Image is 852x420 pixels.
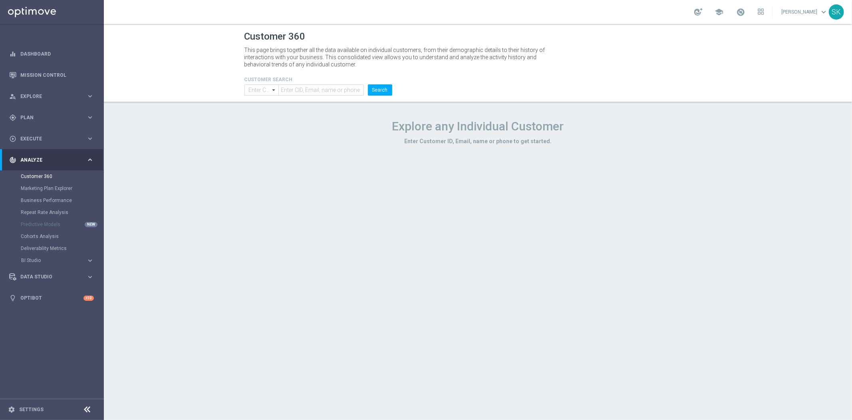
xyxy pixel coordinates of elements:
i: keyboard_arrow_right [86,135,94,142]
a: Dashboard [20,43,94,64]
button: Search [368,84,392,96]
h4: CUSTOMER SEARCH [244,77,392,82]
div: Cohorts Analysis [21,230,103,242]
i: keyboard_arrow_right [86,156,94,164]
button: lightbulb Optibot +10 [9,295,94,301]
span: BI Studio [21,258,78,263]
div: Execute [9,135,86,142]
a: Optibot [20,288,83,309]
span: keyboard_arrow_down [819,8,828,16]
div: Repeat Rate Analysis [21,206,103,218]
i: lightbulb [9,294,16,302]
i: keyboard_arrow_right [86,114,94,121]
span: school [715,8,723,16]
button: play_circle_outline Execute keyboard_arrow_right [9,136,94,142]
button: equalizer Dashboard [9,51,94,57]
p: This page brings together all the data available on individual customers, from their demographic ... [244,46,552,68]
button: person_search Explore keyboard_arrow_right [9,93,94,100]
div: Explore [9,93,86,100]
i: arrow_drop_down [270,85,278,95]
button: gps_fixed Plan keyboard_arrow_right [9,114,94,121]
button: BI Studio keyboard_arrow_right [21,257,94,264]
div: SK [829,4,844,20]
h3: Enter Customer ID, Email, name or phone to get started. [244,138,712,145]
button: track_changes Analyze keyboard_arrow_right [9,157,94,163]
a: Business Performance [21,197,83,204]
div: Optibot [9,288,94,309]
div: Business Performance [21,194,103,206]
a: Deliverability Metrics [21,245,83,252]
span: Analyze [20,158,86,162]
a: [PERSON_NAME]keyboard_arrow_down [781,6,829,18]
div: Data Studio [9,273,86,280]
i: play_circle_outline [9,135,16,142]
a: Settings [19,407,44,412]
div: Predictive Models [21,218,103,230]
a: Marketing Plan Explorer [21,185,83,192]
div: BI Studio [21,254,103,266]
i: equalizer [9,50,16,58]
div: NEW [85,222,97,227]
a: Repeat Rate Analysis [21,209,83,216]
h1: Customer 360 [244,31,712,42]
i: keyboard_arrow_right [86,273,94,281]
div: Plan [9,114,86,121]
div: Customer 360 [21,170,103,182]
i: keyboard_arrow_right [86,92,94,100]
input: Enter CID, Email, name or phone [278,84,363,96]
input: Enter CID, Email, name or phone [244,84,279,96]
span: Explore [20,94,86,99]
span: Plan [20,115,86,120]
h1: Explore any Individual Customer [244,119,712,134]
button: Mission Control [9,72,94,78]
a: Cohorts Analysis [21,233,83,240]
div: +10 [83,296,94,301]
button: Data Studio keyboard_arrow_right [9,274,94,280]
span: Data Studio [20,274,86,279]
div: Marketing Plan Explorer [21,182,103,194]
div: Analyze [9,156,86,164]
i: person_search [9,93,16,100]
i: settings [8,406,15,413]
div: BI Studio [21,258,86,263]
i: track_changes [9,156,16,164]
a: Customer 360 [21,173,83,180]
i: keyboard_arrow_right [86,257,94,264]
div: Mission Control [9,64,94,86]
a: Mission Control [20,64,94,86]
div: Dashboard [9,43,94,64]
span: Execute [20,136,86,141]
div: Deliverability Metrics [21,242,103,254]
i: gps_fixed [9,114,16,121]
